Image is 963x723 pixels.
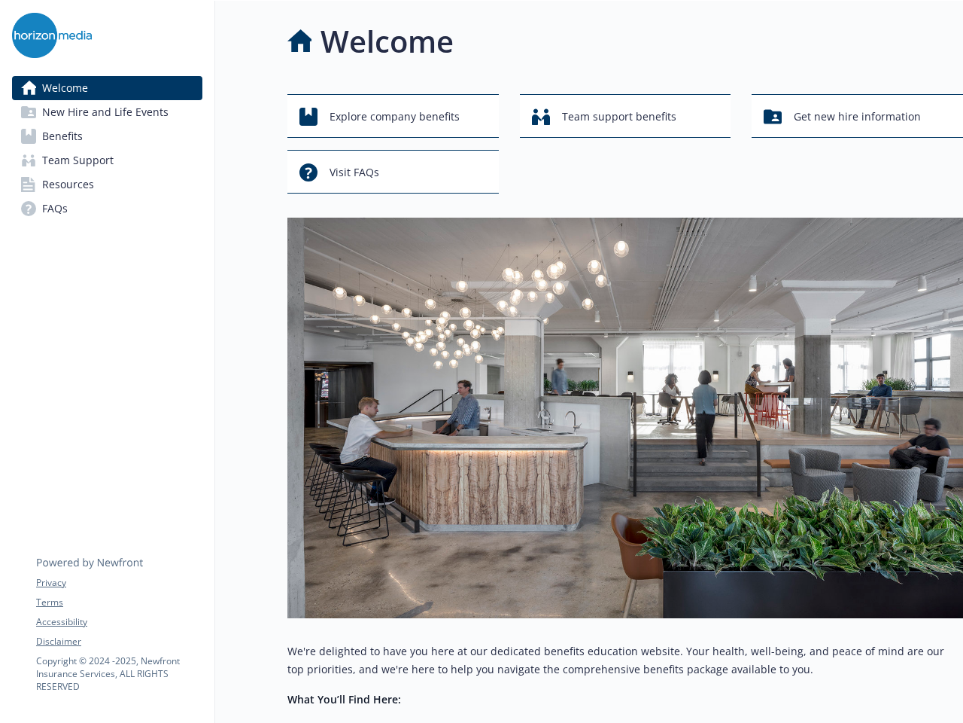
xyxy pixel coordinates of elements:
a: Team Support [12,148,202,172]
button: Get new hire information [752,94,963,138]
span: Team support benefits [562,102,676,131]
a: Resources [12,172,202,197]
button: Team support benefits [520,94,731,138]
img: overview page banner [287,218,963,618]
a: New Hire and Life Events [12,100,202,124]
button: Explore company benefits [287,94,499,138]
span: Benefits [42,124,83,148]
a: Welcome [12,76,202,100]
span: Get new hire information [794,102,921,131]
span: Resources [42,172,94,197]
span: Explore company benefits [330,102,460,131]
p: Copyright © 2024 - 2025 , Newfront Insurance Services, ALL RIGHTS RESERVED [36,654,202,693]
button: Visit FAQs [287,150,499,194]
span: Visit FAQs [330,158,379,187]
a: Terms [36,596,202,609]
span: New Hire and Life Events [42,100,169,124]
span: Team Support [42,148,114,172]
a: Disclaimer [36,635,202,648]
a: Privacy [36,576,202,590]
a: FAQs [12,197,202,221]
p: We're delighted to have you here at our dedicated benefits education website. Your health, well-b... [287,642,963,679]
h1: Welcome [320,19,454,64]
span: FAQs [42,197,68,221]
strong: What You’ll Find Here: [287,692,401,706]
a: Accessibility [36,615,202,629]
span: Welcome [42,76,88,100]
a: Benefits [12,124,202,148]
